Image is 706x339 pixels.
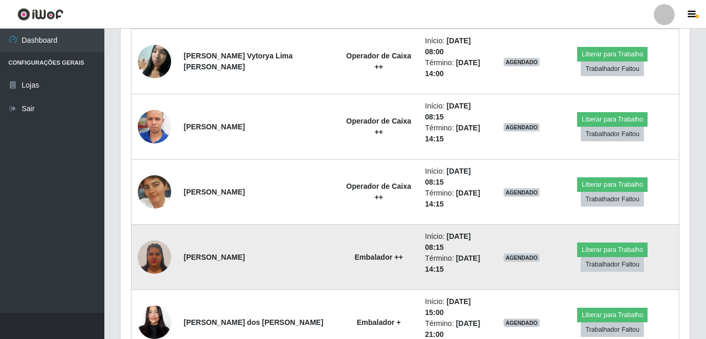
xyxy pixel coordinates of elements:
strong: Embalador + [357,318,401,326]
span: AGENDADO [504,123,540,131]
button: Liberar para Trabalho [577,47,648,62]
img: CoreUI Logo [17,8,64,21]
strong: [PERSON_NAME] Vytorya Lima [PERSON_NAME] [184,52,293,71]
button: Trabalhador Faltou [581,322,644,337]
strong: [PERSON_NAME] dos [PERSON_NAME] [184,318,324,326]
time: [DATE] 08:15 [425,102,471,121]
time: [DATE] 08:15 [425,167,471,186]
li: Término: [425,253,491,275]
time: [DATE] 08:15 [425,232,471,251]
strong: Operador de Caixa ++ [346,52,412,71]
span: AGENDADO [504,253,540,262]
button: Trabalhador Faltou [581,192,644,207]
li: Início: [425,35,491,57]
li: Término: [425,57,491,79]
button: Trabalhador Faltou [581,127,644,141]
strong: [PERSON_NAME] [184,188,245,196]
img: 1738432426405.jpeg [138,39,171,83]
strong: Operador de Caixa ++ [346,117,412,136]
li: Início: [425,296,491,318]
li: Início: [425,231,491,253]
time: [DATE] 08:00 [425,37,471,56]
img: 1752886707341.jpeg [138,239,171,275]
time: [DATE] 15:00 [425,297,471,317]
img: 1739284083835.jpeg [138,97,171,156]
button: Liberar para Trabalho [577,243,648,257]
button: Liberar para Trabalho [577,112,648,127]
strong: Embalador ++ [355,253,403,261]
li: Início: [425,166,491,188]
li: Término: [425,123,491,144]
li: Início: [425,101,491,123]
button: Liberar para Trabalho [577,308,648,322]
span: AGENDADO [504,319,540,327]
img: 1737588707285.jpeg [138,162,171,222]
span: AGENDADO [504,188,540,197]
button: Trabalhador Faltou [581,62,644,76]
button: Liberar para Trabalho [577,177,648,192]
li: Término: [425,188,491,210]
button: Trabalhador Faltou [581,257,644,272]
strong: [PERSON_NAME] [184,253,245,261]
strong: [PERSON_NAME] [184,123,245,131]
span: AGENDADO [504,58,540,66]
strong: Operador de Caixa ++ [346,182,412,201]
